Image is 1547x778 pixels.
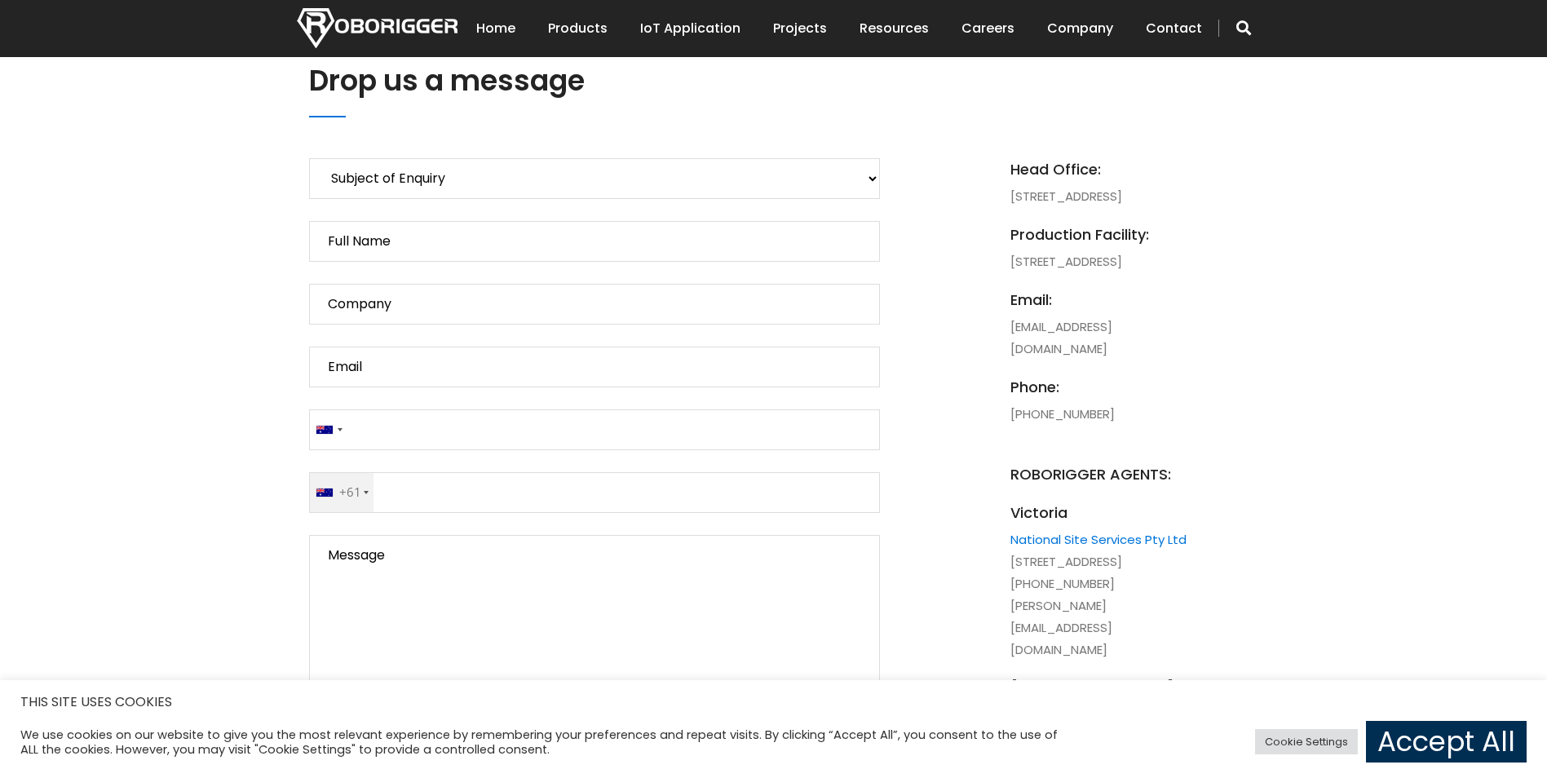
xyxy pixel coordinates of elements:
a: Careers [961,3,1014,54]
span: phone: [1010,376,1190,398]
a: Cookie Settings [1255,729,1358,754]
a: Company [1047,3,1113,54]
li: [PHONE_NUMBER] [1010,376,1190,425]
li: [STREET_ADDRESS] [1010,223,1190,272]
a: Contact [1146,3,1202,54]
a: Resources [860,3,929,54]
li: [STREET_ADDRESS] [1010,158,1190,207]
li: [EMAIL_ADDRESS][DOMAIN_NAME] [1010,289,1190,360]
div: Australia [310,410,347,449]
div: We use cookies on our website to give you the most relevant experience by remembering your prefer... [20,727,1075,757]
div: Australia: +61 [310,473,373,512]
a: IoT Application [640,3,740,54]
h2: Drop us a message [309,60,1214,100]
a: Home [476,3,515,54]
a: Products [548,3,608,54]
a: National Site Services Pty Ltd [1010,531,1187,548]
span: email: [1010,289,1190,311]
span: ROBORIGGER AGENTS: [1010,441,1190,485]
span: Victoria [1010,502,1190,524]
a: Accept All [1366,721,1527,763]
span: Production Facility: [1010,223,1190,245]
h5: THIS SITE USES COOKIES [20,692,1527,713]
span: Head Office: [1010,158,1190,180]
textarea: Message [309,535,880,705]
li: [STREET_ADDRESS] [PHONE_NUMBER] [PERSON_NAME][EMAIL_ADDRESS][DOMAIN_NAME] [1010,502,1190,661]
a: Projects [773,3,827,54]
div: +61 [316,473,373,512]
img: Nortech [297,8,457,48]
span: [GEOGRAPHIC_DATA] [1010,677,1190,699]
form: Contact form [309,158,880,776]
